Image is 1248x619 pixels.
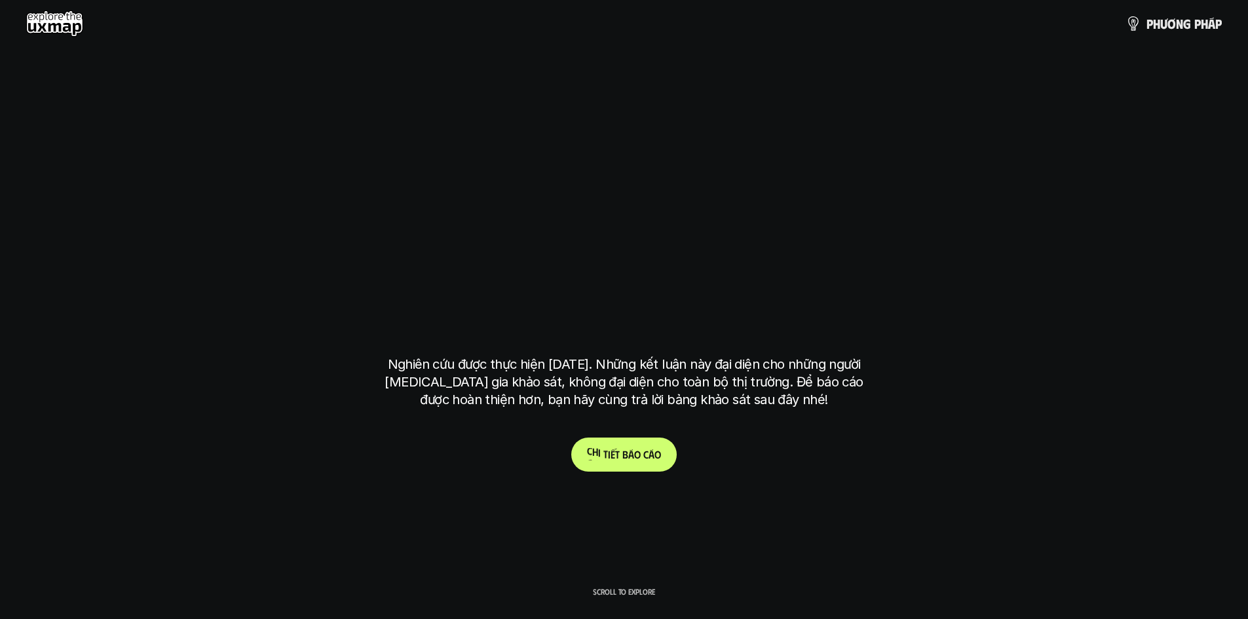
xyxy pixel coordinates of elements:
p: Nghiên cứu được thực hiện [DATE]. Những kết luận này đại diện cho những người [MEDICAL_DATA] gia ... [379,356,870,409]
span: h [592,445,598,458]
h1: tại [GEOGRAPHIC_DATA] [390,287,858,342]
span: o [634,448,641,460]
span: g [1183,16,1191,31]
span: C [587,445,592,457]
h1: phạm vi công việc của [385,183,863,238]
span: h [1201,16,1208,31]
h6: Kết quả nghiên cứu [579,151,679,166]
p: Scroll to explore [593,587,655,596]
span: á [628,448,634,460]
span: á [1208,16,1215,31]
span: p [1146,16,1153,31]
a: phươngpháp [1125,10,1222,37]
span: ơ [1167,16,1176,31]
span: á [649,448,654,460]
span: p [1194,16,1201,31]
span: i [608,448,611,460]
span: c [643,448,649,460]
span: i [598,446,601,459]
span: o [654,448,661,460]
span: ư [1160,16,1167,31]
span: t [603,448,608,460]
span: ế [611,448,615,460]
span: t [615,448,620,460]
a: Chitiếtbáocáo [571,438,677,472]
span: p [1215,16,1222,31]
span: n [1176,16,1183,31]
span: h [1153,16,1160,31]
span: b [622,448,628,460]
